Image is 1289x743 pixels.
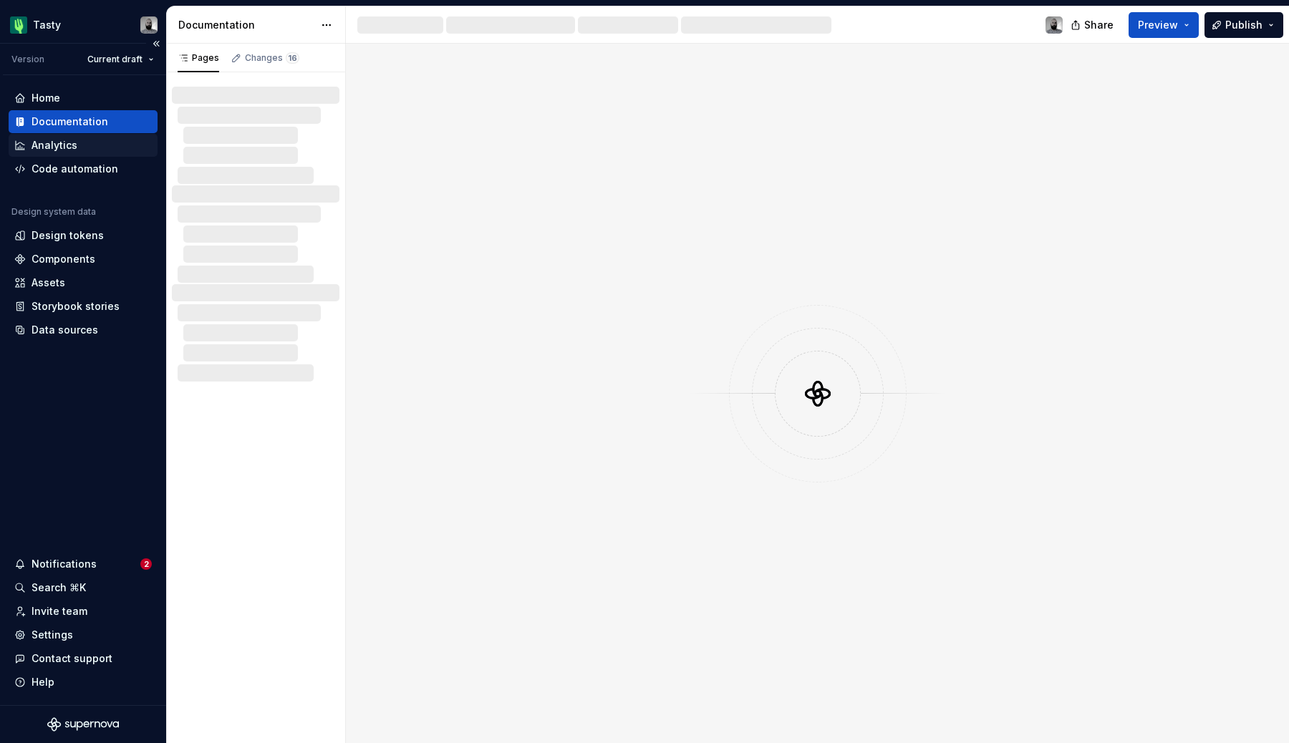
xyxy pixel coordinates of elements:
button: Preview [1129,12,1199,38]
div: Version [11,54,44,65]
div: Code automation [32,162,118,176]
a: Components [9,248,158,271]
a: Data sources [9,319,158,341]
a: Invite team [9,600,158,623]
div: Design system data [11,206,96,218]
button: Current draft [81,49,160,69]
div: Data sources [32,323,98,337]
div: Design tokens [32,228,104,243]
div: Components [32,252,95,266]
button: Notifications2 [9,553,158,576]
a: Code automation [9,157,158,180]
img: 5a785b6b-c473-494b-9ba3-bffaf73304c7.png [10,16,27,34]
button: Contact support [9,647,158,670]
div: Assets [32,276,65,290]
div: Documentation [178,18,314,32]
a: Assets [9,271,158,294]
div: Storybook stories [32,299,120,314]
div: Home [32,91,60,105]
div: Contact support [32,651,112,666]
span: Preview [1138,18,1178,32]
div: Tasty [33,18,61,32]
div: Settings [32,628,73,642]
div: Analytics [32,138,77,152]
img: Julien Riveron [140,16,158,34]
div: Invite team [32,604,87,618]
img: Julien Riveron [1046,16,1063,34]
span: Current draft [87,54,143,65]
button: Publish [1204,12,1283,38]
a: Documentation [9,110,158,133]
div: Search ⌘K [32,581,86,595]
a: Analytics [9,134,158,157]
span: 16 [286,52,299,64]
div: Documentation [32,115,108,129]
a: Settings [9,623,158,646]
button: Collapse sidebar [146,34,166,54]
div: Notifications [32,557,97,571]
div: Pages [178,52,219,64]
div: Help [32,675,54,689]
button: TastyJulien Riveron [3,9,163,40]
svg: Supernova Logo [47,717,119,732]
span: Publish [1225,18,1263,32]
div: Changes [245,52,299,64]
a: Storybook stories [9,295,158,318]
button: Share [1063,12,1123,38]
button: Help [9,671,158,694]
button: Search ⌘K [9,576,158,599]
a: Design tokens [9,224,158,247]
span: Share [1084,18,1114,32]
span: 2 [140,558,152,570]
a: Home [9,87,158,110]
